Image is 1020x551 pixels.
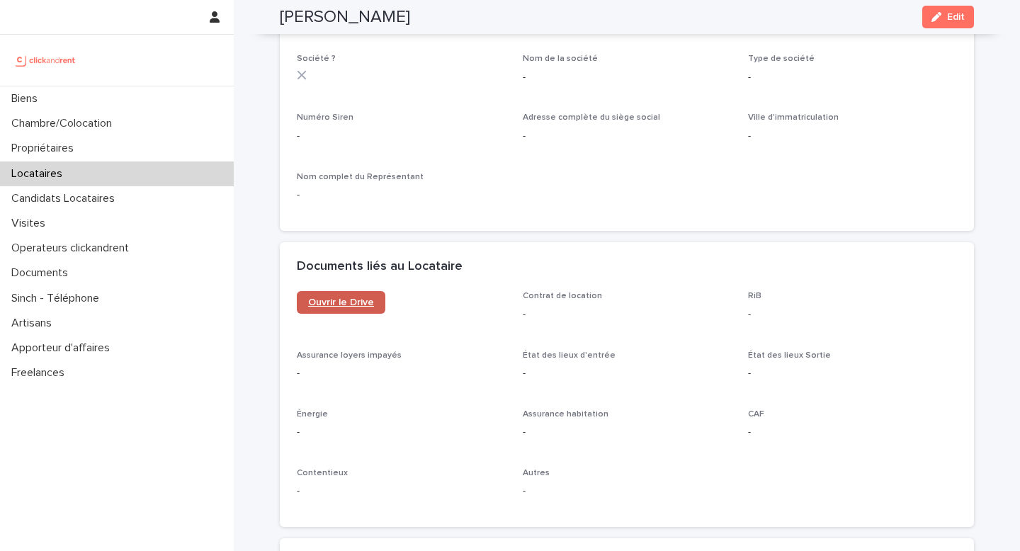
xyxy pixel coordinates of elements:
span: Ouvrir le Drive [308,297,374,307]
span: Assurance habitation [523,410,608,419]
span: Ville d'immatriculation [748,113,839,122]
span: Assurance loyers impayés [297,351,402,360]
span: Contrat de location [523,292,602,300]
p: Apporteur d'affaires [6,341,121,355]
h2: Documents liés au Locataire [297,259,463,275]
span: Edit [947,12,965,22]
button: Edit [922,6,974,28]
p: - [297,366,506,381]
span: Type de société [748,55,815,63]
p: Documents [6,266,79,280]
p: - [523,129,732,144]
p: - [523,307,732,322]
span: RiB [748,292,761,300]
p: - [748,425,957,440]
h2: [PERSON_NAME] [280,7,410,28]
span: État des lieux Sortie [748,351,831,360]
p: Sinch - Téléphone [6,292,110,305]
span: Nom complet du Représentant [297,173,424,181]
p: Chambre/Colocation [6,117,123,130]
p: - [297,188,506,203]
p: Biens [6,92,49,106]
p: Artisans [6,317,63,330]
p: - [523,366,732,381]
p: - [523,484,732,499]
span: CAF [748,410,764,419]
p: - [297,425,506,440]
p: - [748,366,957,381]
span: Autres [523,469,550,477]
p: Visites [6,217,57,230]
p: Candidats Locataires [6,192,126,205]
span: Adresse complète du siège social [523,113,660,122]
p: - [523,425,732,440]
p: - [748,129,957,144]
p: - [297,129,506,144]
span: Société ? [297,55,336,63]
span: État des lieux d'entrée [523,351,616,360]
p: Propriétaires [6,142,85,155]
span: Numéro Siren [297,113,353,122]
a: Ouvrir le Drive [297,291,385,314]
span: Contentieux [297,469,348,477]
p: Operateurs clickandrent [6,242,140,255]
span: Nom de la société [523,55,598,63]
p: - [748,307,957,322]
span: Énergie [297,410,328,419]
p: - [523,70,732,85]
p: Locataires [6,167,74,181]
img: UCB0brd3T0yccxBKYDjQ [11,46,80,74]
p: - [748,70,957,85]
p: - [297,484,506,499]
p: Freelances [6,366,76,380]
